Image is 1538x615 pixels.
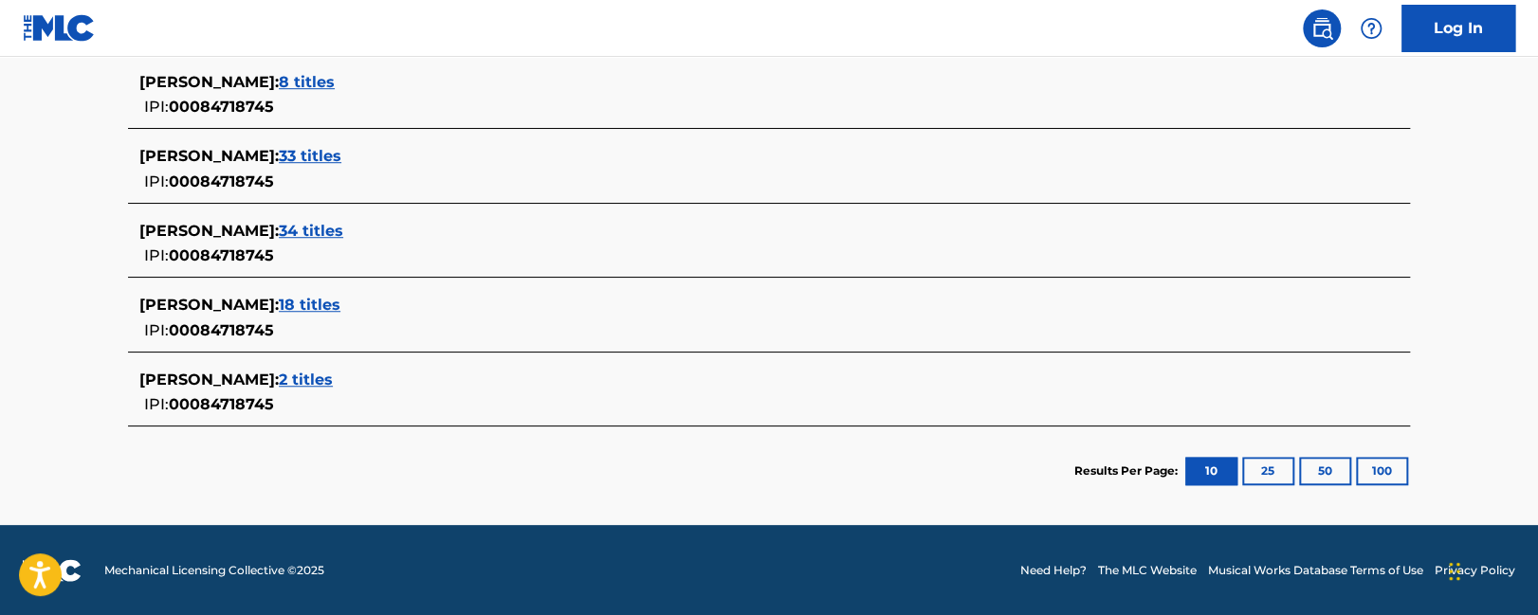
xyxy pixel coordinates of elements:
a: Log In [1401,5,1515,52]
span: IPI: [144,172,169,190]
a: Privacy Policy [1435,562,1515,579]
span: 8 titles [279,73,335,91]
button: 10 [1185,457,1237,485]
span: 2 titles [279,371,333,389]
img: logo [23,559,82,582]
span: 00084718745 [169,98,274,116]
span: 18 titles [279,296,340,314]
button: 100 [1356,457,1408,485]
div: Help [1352,9,1390,47]
span: 33 titles [279,147,341,165]
span: [PERSON_NAME] : [139,296,279,314]
span: Mechanical Licensing Collective © 2025 [104,562,324,579]
span: 00084718745 [169,172,274,190]
button: 50 [1299,457,1351,485]
div: Drag [1449,543,1460,600]
img: MLC Logo [23,14,96,42]
img: search [1310,17,1333,40]
p: Results Per Page: [1074,462,1182,479]
span: 00084718745 [169,395,274,413]
span: IPI: [144,246,169,264]
span: 34 titles [279,222,343,240]
span: [PERSON_NAME] : [139,222,279,240]
a: Musical Works Database Terms of Use [1208,562,1423,579]
span: 00084718745 [169,246,274,264]
a: The MLC Website [1098,562,1197,579]
span: [PERSON_NAME] : [139,371,279,389]
span: IPI: [144,395,169,413]
a: Public Search [1303,9,1341,47]
img: help [1360,17,1382,40]
span: [PERSON_NAME] : [139,73,279,91]
span: 00084718745 [169,321,274,339]
iframe: Chat Widget [1443,524,1538,615]
span: [PERSON_NAME] : [139,147,279,165]
button: 25 [1242,457,1294,485]
a: Need Help? [1020,562,1087,579]
span: IPI: [144,321,169,339]
span: IPI: [144,98,169,116]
